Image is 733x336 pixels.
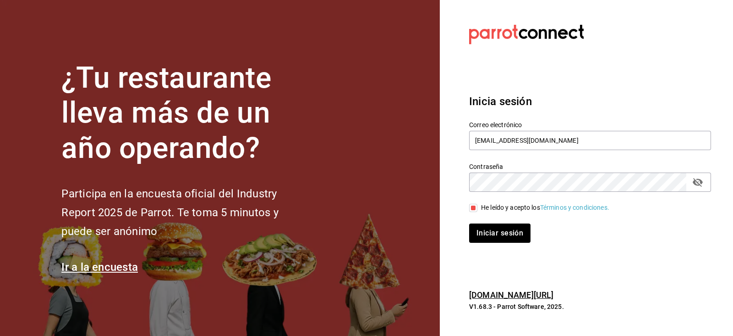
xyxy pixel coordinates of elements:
[61,61,309,166] h1: ¿Tu restaurante lleva más de un año operando?
[61,185,309,241] h2: Participa en la encuesta oficial del Industry Report 2025 de Parrot. Te toma 5 minutos y puede se...
[481,203,609,213] div: He leído y acepto los
[469,302,711,311] p: V1.68.3 - Parrot Software, 2025.
[540,204,609,211] a: Términos y condiciones.
[469,131,711,150] input: Ingresa tu correo electrónico
[469,163,711,169] label: Contraseña
[690,174,706,190] button: passwordField
[61,261,138,274] a: Ir a la encuesta
[469,224,531,243] button: Iniciar sesión
[469,121,711,128] label: Correo electrónico
[469,290,553,300] a: [DOMAIN_NAME][URL]
[469,93,711,110] h3: Inicia sesión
